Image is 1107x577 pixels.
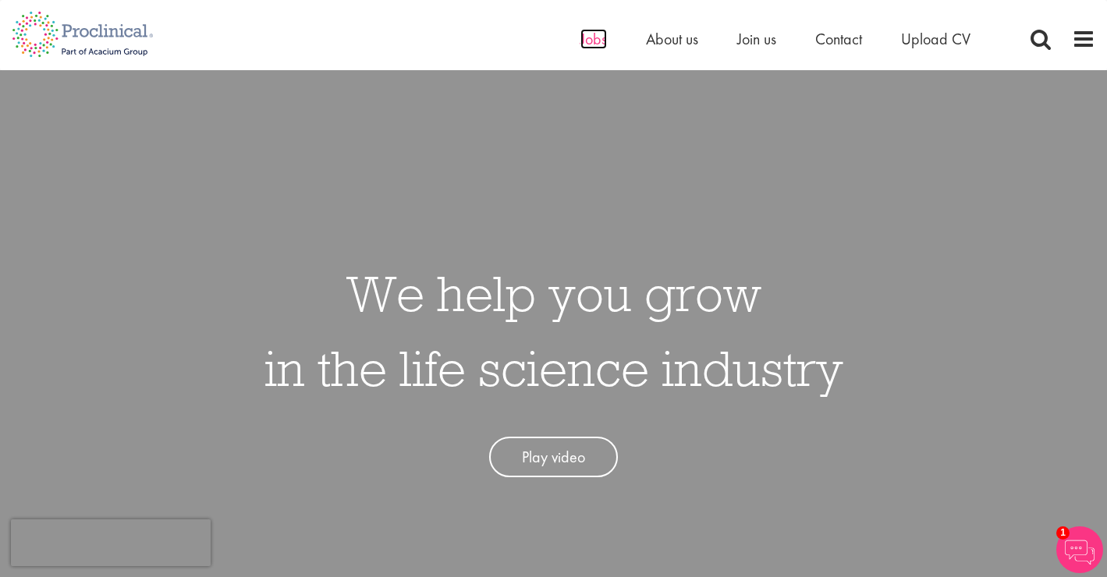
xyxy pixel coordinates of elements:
[1056,526,1103,573] img: Chatbot
[815,29,862,49] a: Contact
[901,29,970,49] a: Upload CV
[1056,526,1070,540] span: 1
[646,29,698,49] a: About us
[580,29,607,49] a: Jobs
[489,437,618,478] a: Play video
[737,29,776,49] a: Join us
[264,256,843,405] h1: We help you grow in the life science industry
